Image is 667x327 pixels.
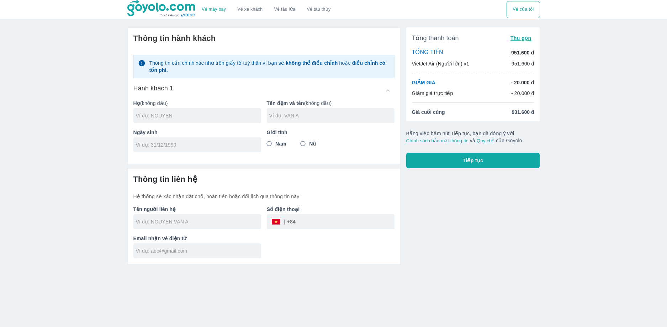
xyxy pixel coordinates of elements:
p: VietJet Air (Người lớn) x1 [412,60,469,67]
input: Ví dụ: 31/12/1990 [136,141,254,148]
a: Vé tàu lửa [269,1,301,18]
h6: Thông tin hành khách [133,33,395,43]
p: 951.600 đ [511,49,534,56]
span: Nam [275,140,286,147]
h6: Hành khách 1 [133,84,174,93]
b: Số điện thoại [267,206,300,212]
b: Email nhận vé điện tử [133,236,187,241]
div: choose transportation mode [507,1,540,18]
p: (không dấu) [267,100,395,107]
input: Ví dụ: VAN A [269,112,395,119]
a: Vé xe khách [237,7,263,12]
button: Tiếp tục [406,153,540,168]
button: Quy chế [477,138,494,143]
p: GIẢM GIÁ [412,79,435,86]
p: Thông tin cần chính xác như trên giấy tờ tuỳ thân vì bạn sẽ hoặc [149,59,390,74]
p: - 20.000 đ [511,90,534,97]
button: Vé tàu thủy [301,1,336,18]
p: (không dấu) [133,100,261,107]
p: Bằng việc bấm nút Tiếp tục, bạn đã đồng ý với và của Goyolo. [406,130,540,144]
div: choose transportation mode [196,1,336,18]
p: - 20.000 đ [511,79,534,86]
p: Ngày sinh [133,129,261,136]
button: Chính sách bảo mật thông tin [406,138,469,143]
span: 931.600 đ [512,109,534,116]
input: Ví dụ: abc@gmail.com [136,247,261,254]
b: Tên đệm và tên [267,100,304,106]
button: Thu gọn [508,33,534,43]
p: 951.600 đ [512,60,534,67]
span: Tổng thanh toán [412,34,459,42]
p: Hệ thống sẽ xác nhận đặt chỗ, hoàn tiền hoặc đổi lịch qua thông tin này [133,193,395,200]
input: Ví dụ: NGUYEN VAN A [136,218,261,225]
strong: không thể điều chỉnh [286,60,338,66]
b: Họ [133,100,140,106]
button: Vé của tôi [507,1,540,18]
h6: Thông tin liên hệ [133,174,395,184]
p: Giảm giá trực tiếp [412,90,453,97]
p: TỔNG TIỀN [412,49,443,57]
span: Tiếp tục [463,157,483,164]
span: Nữ [309,140,316,147]
a: Vé máy bay [202,7,226,12]
input: Ví dụ: NGUYEN [136,112,261,119]
b: Tên người liên hệ [133,206,176,212]
span: Thu gọn [510,35,531,41]
p: Giới tính [267,129,395,136]
span: Giá cuối cùng [412,109,445,116]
